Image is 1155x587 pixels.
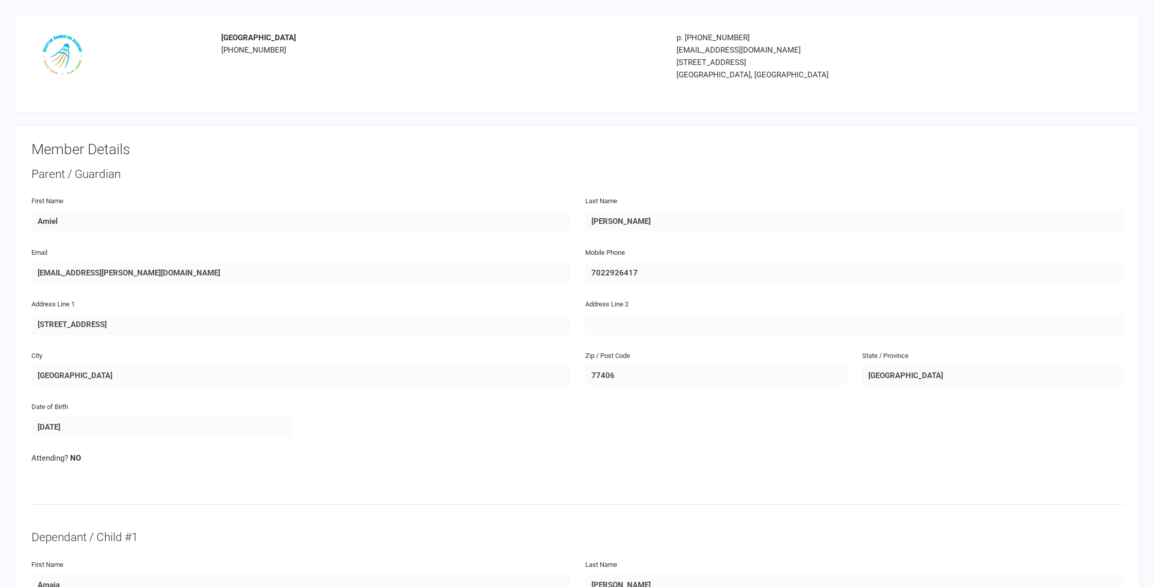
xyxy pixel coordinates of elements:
strong: NO [70,453,81,463]
label: Last Name [585,196,617,207]
h3: Member Details [31,142,1124,158]
label: Last Name [585,560,617,570]
label: Mobile Phone [585,248,625,258]
label: Zip / Post Code [585,351,630,362]
label: Date of Birth [31,402,68,413]
label: Address Line 2 [585,299,629,310]
label: Address Line 1 [31,299,75,310]
div: p: [PHONE_NUMBER] [676,31,1025,44]
strong: [GEOGRAPHIC_DATA] [221,33,296,42]
span: Attending? [31,453,68,463]
label: Email [31,248,47,258]
div: Dependant / Child #1 [31,529,1124,546]
div: [EMAIL_ADDRESS][DOMAIN_NAME] [676,44,1025,56]
div: [PHONE_NUMBER] [221,31,661,56]
label: State / Province [862,351,909,362]
label: First Name [31,560,63,570]
label: First Name [31,196,63,207]
div: [GEOGRAPHIC_DATA], [GEOGRAPHIC_DATA] [676,69,1025,81]
div: [STREET_ADDRESS] [676,56,1025,69]
img: logo.png [39,31,86,78]
div: Parent / Guardian [31,166,1124,183]
label: City [31,351,42,362]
